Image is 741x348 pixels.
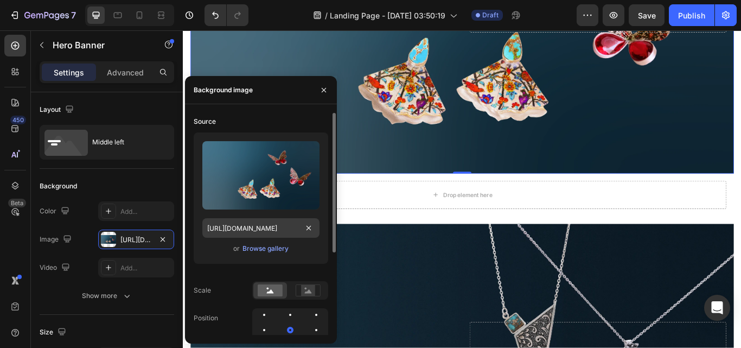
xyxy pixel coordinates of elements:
[40,286,174,306] button: Show more
[482,10,499,20] span: Draft
[325,10,328,21] span: /
[242,243,289,254] button: Browse gallery
[40,325,68,340] div: Size
[629,4,665,26] button: Save
[330,10,445,21] span: Landing Page - [DATE] 03:50:19
[40,261,72,275] div: Video
[194,286,211,295] div: Scale
[92,130,158,155] div: Middle left
[4,4,81,26] button: 7
[8,199,26,207] div: Beta
[202,218,320,238] input: https://example.com/image.jpg
[678,10,705,21] div: Publish
[202,141,320,210] img: preview-image
[194,117,216,126] div: Source
[194,313,218,323] div: Position
[669,4,714,26] button: Publish
[704,295,730,321] div: Open Intercom Messenger
[54,67,84,78] p: Settings
[40,181,77,191] div: Background
[303,188,361,197] div: Drop element here
[120,235,152,245] div: [URL][DOMAIN_NAME]
[71,9,76,22] p: 7
[53,39,145,52] p: Hero Banner
[194,85,253,95] div: Background image
[40,103,76,117] div: Layout
[638,11,656,20] span: Save
[183,30,741,348] iframe: Design area
[120,263,171,273] div: Add...
[10,116,26,124] div: 450
[107,67,144,78] p: Advanced
[120,207,171,217] div: Add...
[40,232,74,247] div: Image
[205,4,248,26] div: Undo/Redo
[233,242,240,255] span: or
[40,204,72,219] div: Color
[82,290,132,301] div: Show more
[242,244,289,254] div: Browse gallery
